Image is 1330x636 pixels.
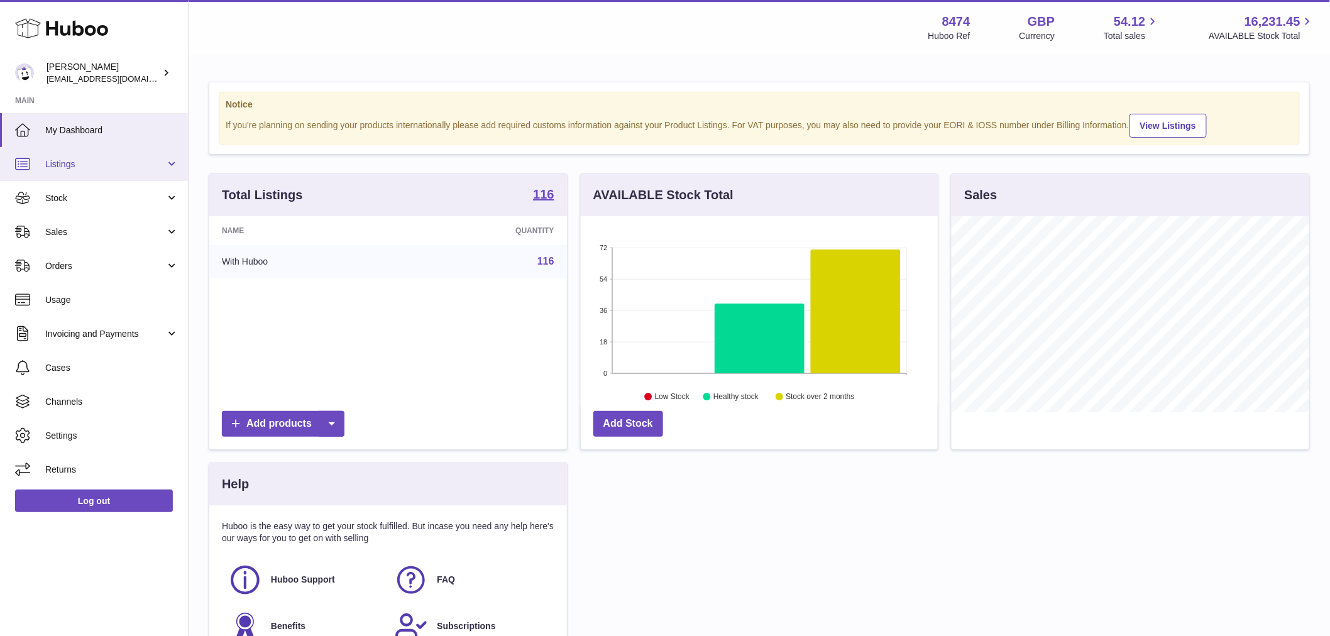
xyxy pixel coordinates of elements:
[537,256,554,266] a: 116
[45,464,179,476] span: Returns
[928,30,970,42] div: Huboo Ref
[45,124,179,136] span: My Dashboard
[209,245,398,278] td: With Huboo
[45,226,165,238] span: Sales
[533,188,554,203] a: 116
[1104,30,1160,42] span: Total sales
[271,574,335,586] span: Huboo Support
[209,216,398,245] th: Name
[222,476,249,493] h3: Help
[533,188,554,200] strong: 116
[593,411,663,437] a: Add Stock
[600,307,607,314] text: 36
[45,362,179,374] span: Cases
[437,620,495,632] span: Subscriptions
[593,187,734,204] h3: AVAILABLE Stock Total
[1114,13,1145,30] span: 54.12
[45,328,165,340] span: Invoicing and Payments
[964,187,997,204] h3: Sales
[600,275,607,283] text: 54
[45,396,179,408] span: Channels
[1245,13,1300,30] span: 16,231.45
[222,520,554,544] p: Huboo is the easy way to get your stock fulfilled. But incase you need any help here's our ways f...
[45,158,165,170] span: Listings
[47,74,185,84] span: [EMAIL_ADDRESS][DOMAIN_NAME]
[398,216,567,245] th: Quantity
[1028,13,1055,30] strong: GBP
[15,63,34,82] img: internalAdmin-8474@internal.huboo.com
[1209,13,1315,42] a: 16,231.45 AVAILABLE Stock Total
[47,61,160,85] div: [PERSON_NAME]
[1104,13,1160,42] a: 54.12 Total sales
[713,393,759,402] text: Healthy stock
[437,574,455,586] span: FAQ
[45,260,165,272] span: Orders
[45,430,179,442] span: Settings
[600,244,607,251] text: 72
[222,411,344,437] a: Add products
[603,370,607,377] text: 0
[786,393,854,402] text: Stock over 2 months
[228,563,382,597] a: Huboo Support
[655,393,690,402] text: Low Stock
[226,112,1293,138] div: If you're planning on sending your products internationally please add required customs informati...
[226,99,1293,111] strong: Notice
[45,294,179,306] span: Usage
[1129,114,1207,138] a: View Listings
[15,490,173,512] a: Log out
[271,620,305,632] span: Benefits
[222,187,303,204] h3: Total Listings
[600,338,607,346] text: 18
[45,192,165,204] span: Stock
[942,13,970,30] strong: 8474
[1019,30,1055,42] div: Currency
[1209,30,1315,42] span: AVAILABLE Stock Total
[394,563,547,597] a: FAQ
